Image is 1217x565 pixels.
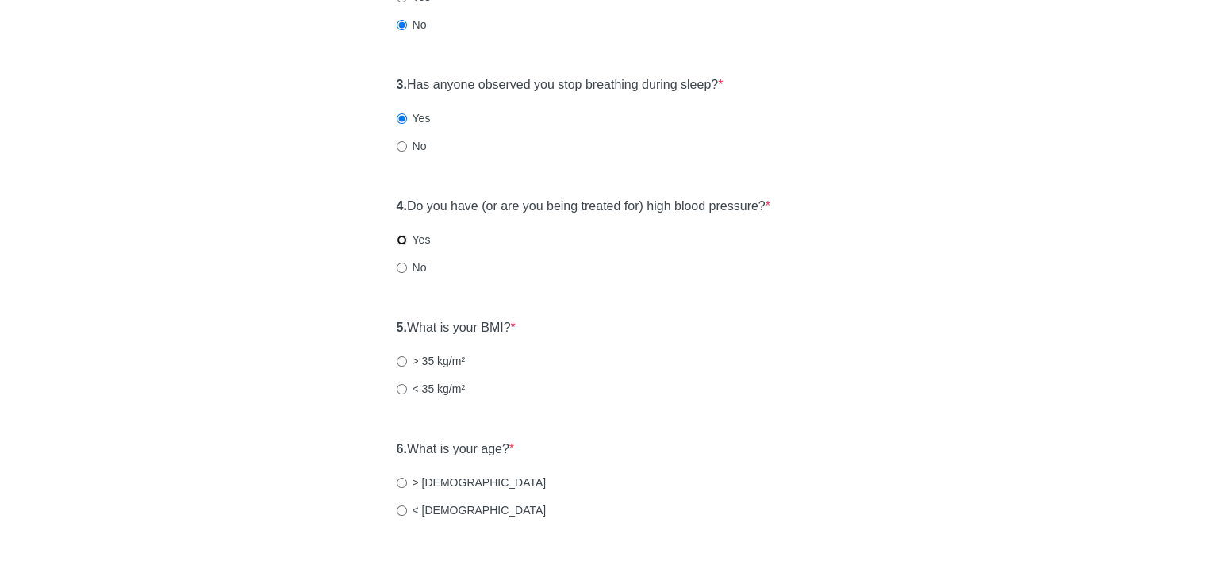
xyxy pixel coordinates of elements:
label: > [DEMOGRAPHIC_DATA] [397,475,547,490]
label: Yes [397,232,431,248]
input: No [397,263,407,273]
label: > 35 kg/m² [397,353,466,369]
input: No [397,20,407,30]
label: Has anyone observed you stop breathing during sleep? [397,76,724,94]
label: < 35 kg/m² [397,381,466,397]
input: > [DEMOGRAPHIC_DATA] [397,478,407,488]
label: Yes [397,110,431,126]
label: No [397,17,427,33]
strong: 5. [397,321,407,334]
label: No [397,259,427,275]
label: < [DEMOGRAPHIC_DATA] [397,502,547,518]
label: Do you have (or are you being treated for) high blood pressure? [397,198,770,216]
strong: 6. [397,442,407,455]
label: No [397,138,427,154]
input: Yes [397,235,407,245]
input: < 35 kg/m² [397,384,407,394]
input: Yes [397,113,407,124]
input: > 35 kg/m² [397,356,407,367]
strong: 4. [397,199,407,213]
label: What is your age? [397,440,515,459]
input: < [DEMOGRAPHIC_DATA] [397,505,407,516]
label: What is your BMI? [397,319,516,337]
input: No [397,141,407,152]
strong: 3. [397,78,407,91]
